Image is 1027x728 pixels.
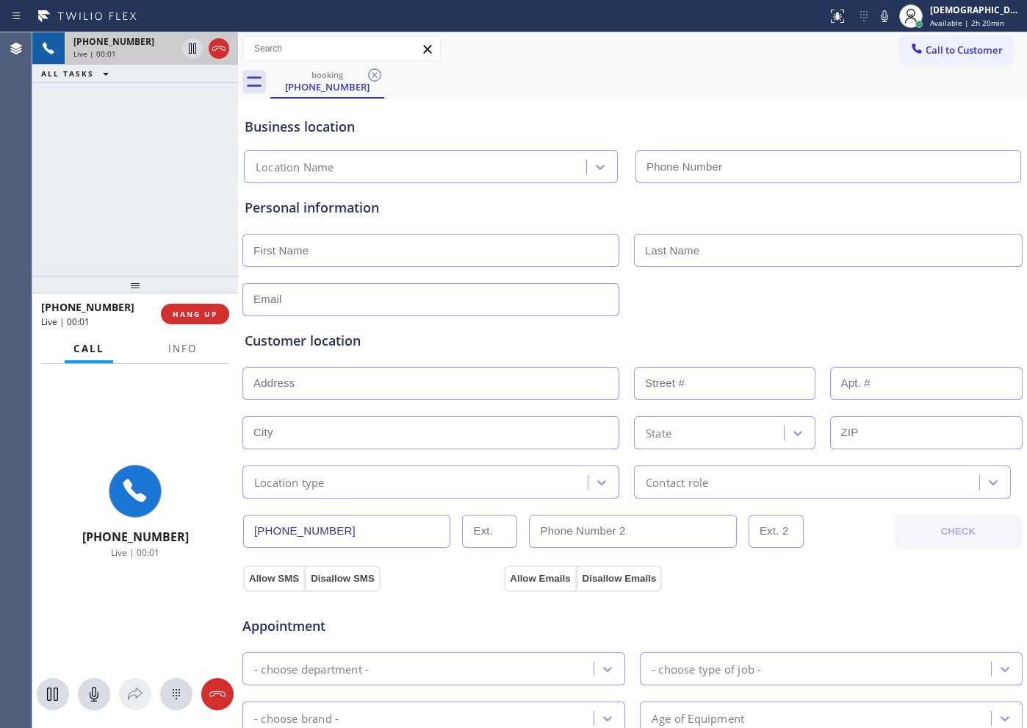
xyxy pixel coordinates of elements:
input: Phone Number [635,150,1021,183]
span: HANG UP [173,309,217,319]
button: CHECK [895,515,1022,549]
button: Hang up [209,38,229,59]
button: Disallow SMS [305,565,381,592]
button: HANG UP [161,304,229,324]
div: [DEMOGRAPHIC_DATA][PERSON_NAME] [930,4,1023,16]
button: ALL TASKS [32,65,123,82]
input: Address [242,367,619,400]
div: Location Name [256,159,334,176]
input: Apt. # [830,367,1023,400]
input: Ext. [462,515,517,548]
div: Customer location [245,331,1020,351]
div: [PHONE_NUMBER] [272,80,383,93]
input: Email [242,283,619,316]
div: Age of Equipment [652,710,744,727]
input: Search [243,37,440,60]
div: - choose type of job - [652,660,761,677]
button: Call [65,335,113,363]
input: Ext. 2 [749,515,804,548]
button: Mute [874,6,895,26]
button: Allow SMS [243,565,305,592]
button: Open dialpad [160,678,192,710]
div: (815) 719-9107 [272,65,383,97]
span: Live | 00:01 [73,49,116,59]
div: booking [272,69,383,80]
input: Phone Number 2 [529,515,736,548]
span: Call to Customer [926,43,1003,57]
span: [PHONE_NUMBER] [41,300,134,314]
button: Info [159,335,206,363]
div: Contact role [646,474,708,490]
input: Last Name [634,234,1023,267]
span: [PHONE_NUMBER] [82,529,189,545]
input: City [242,416,619,449]
button: Allow Emails [504,565,576,592]
div: - choose department - [254,660,369,677]
div: State [646,424,671,441]
span: Live | 00:01 [111,546,159,559]
div: Business location [245,117,1020,137]
button: Call to Customer [900,36,1012,64]
button: Hold Customer [182,38,203,59]
div: - choose brand - [254,710,339,727]
span: Info [168,342,197,355]
span: [PHONE_NUMBER] [73,35,154,48]
span: Call [73,342,104,355]
span: Live | 00:01 [41,315,90,328]
button: Hang up [201,678,234,710]
button: Mute [78,678,110,710]
input: ZIP [830,416,1023,449]
input: First Name [242,234,619,267]
button: Hold Customer [37,678,69,710]
div: Location type [254,474,325,490]
span: Available | 2h 20min [930,18,1004,28]
input: Phone Number [243,515,450,548]
span: ALL TASKS [41,68,94,79]
button: Disallow Emails [577,565,663,592]
span: Appointment [242,616,500,636]
input: Street # [634,367,815,400]
button: Open directory [119,678,151,710]
div: Personal information [245,198,1020,218]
